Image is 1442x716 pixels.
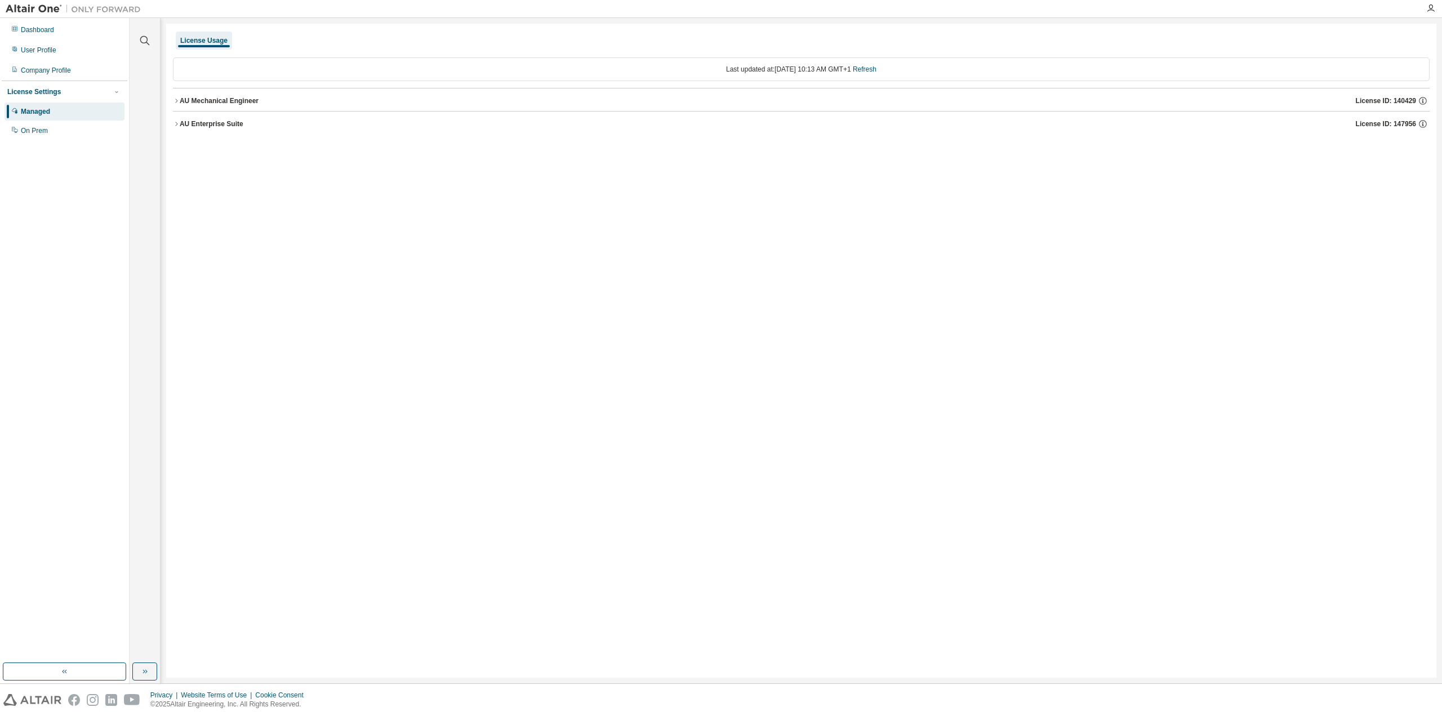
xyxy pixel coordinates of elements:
div: AU Mechanical Engineer [180,96,259,105]
div: Privacy [150,691,181,700]
span: License ID: 147956 [1356,119,1416,128]
img: facebook.svg [68,694,80,706]
div: License Usage [180,36,228,45]
div: License Settings [7,87,61,96]
div: User Profile [21,46,56,55]
button: AU Mechanical EngineerLicense ID: 140429 [173,88,1430,113]
div: Dashboard [21,25,54,34]
div: Cookie Consent [255,691,310,700]
div: AU Enterprise Suite [180,119,243,128]
span: License ID: 140429 [1356,96,1416,105]
div: Website Terms of Use [181,691,255,700]
img: youtube.svg [124,694,140,706]
img: instagram.svg [87,694,99,706]
img: linkedin.svg [105,694,117,706]
div: On Prem [21,126,48,135]
a: Refresh [853,65,876,73]
img: altair_logo.svg [3,694,61,706]
div: Last updated at: [DATE] 10:13 AM GMT+1 [173,57,1430,81]
div: Company Profile [21,66,71,75]
button: AU Enterprise SuiteLicense ID: 147956 [173,112,1430,136]
p: © 2025 Altair Engineering, Inc. All Rights Reserved. [150,700,310,709]
img: Altair One [6,3,146,15]
div: Managed [21,107,50,116]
